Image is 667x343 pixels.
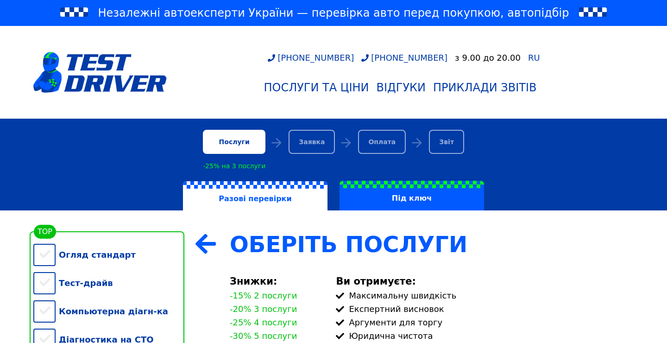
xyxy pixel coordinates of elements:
div: з 9.00 до 20.00 [455,53,521,63]
div: Оберіть Послуги [230,231,634,257]
div: Тест-драйв [33,269,184,297]
div: Приклади звітів [433,81,536,94]
div: Оплата [358,130,406,154]
div: Огляд стандарт [33,241,184,269]
div: Ви отримуєте: [336,276,634,287]
div: -20% 3 послуги [230,304,297,314]
span: RU [528,53,540,63]
img: logotype@3x [33,52,167,93]
div: Аргументи для торгу [336,318,634,327]
div: Послуги та Ціни [264,81,369,94]
div: Компьютерна діагн-ка [33,297,184,325]
div: Експертний висновок [336,304,634,314]
a: RU [528,54,540,62]
span: Незалежні автоексперти України — перевірка авто перед покупкою, автопідбір [98,6,569,20]
a: Послуги та Ціни [260,77,372,98]
a: [PHONE_NUMBER] [361,53,447,63]
div: -30% 5 послуги [230,331,297,341]
a: Під ключ [333,181,490,210]
div: -25% 4 послуги [230,318,297,327]
div: -25% на 3 послуги [203,162,265,170]
label: Разові перевірки [183,181,327,211]
a: Приклади звітів [429,77,540,98]
div: Звіт [429,130,464,154]
div: Заявка [289,130,335,154]
div: Максимальну швидкість [336,291,634,300]
a: Відгуки [373,77,430,98]
div: Знижки: [230,276,325,287]
a: [PHONE_NUMBER] [268,53,354,63]
div: Відгуки [377,81,426,94]
div: Юридична чистота [336,331,634,341]
div: Послуги [203,130,265,154]
div: -15% 2 послуги [230,291,297,300]
a: logotype@3x [33,30,167,115]
label: Під ключ [340,181,484,210]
